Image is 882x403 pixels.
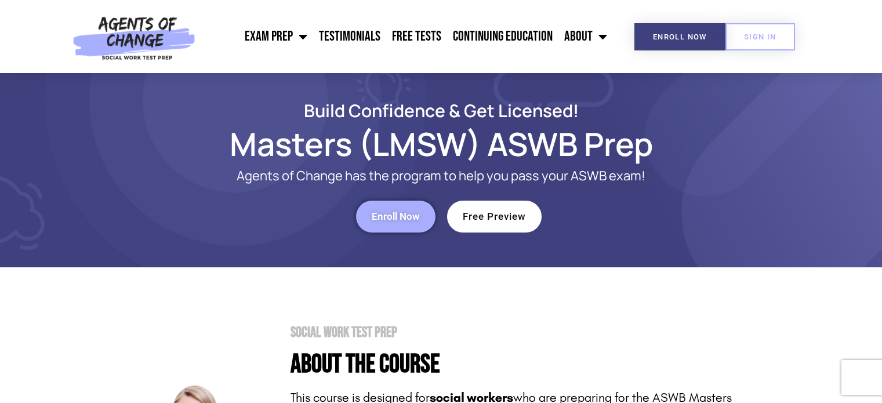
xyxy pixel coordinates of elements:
a: Free Tests [386,22,447,51]
a: Enroll Now [356,201,435,233]
h4: About the Course [291,351,772,377]
span: SIGN IN [744,33,776,41]
p: Agents of Change has the program to help you pass your ASWB exam! [157,169,725,183]
span: Free Preview [463,212,526,222]
a: Exam Prep [239,22,313,51]
h2: Social Work Test Prep [291,325,772,340]
nav: Menu [201,22,613,51]
a: About [558,22,613,51]
a: Enroll Now [634,23,725,50]
a: Continuing Education [447,22,558,51]
h1: Masters (LMSW) ASWB Prep [111,130,772,157]
span: Enroll Now [372,212,420,222]
a: Free Preview [447,201,542,233]
a: SIGN IN [725,23,795,50]
a: Testimonials [313,22,386,51]
h2: Build Confidence & Get Licensed! [111,102,772,119]
span: Enroll Now [653,33,707,41]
